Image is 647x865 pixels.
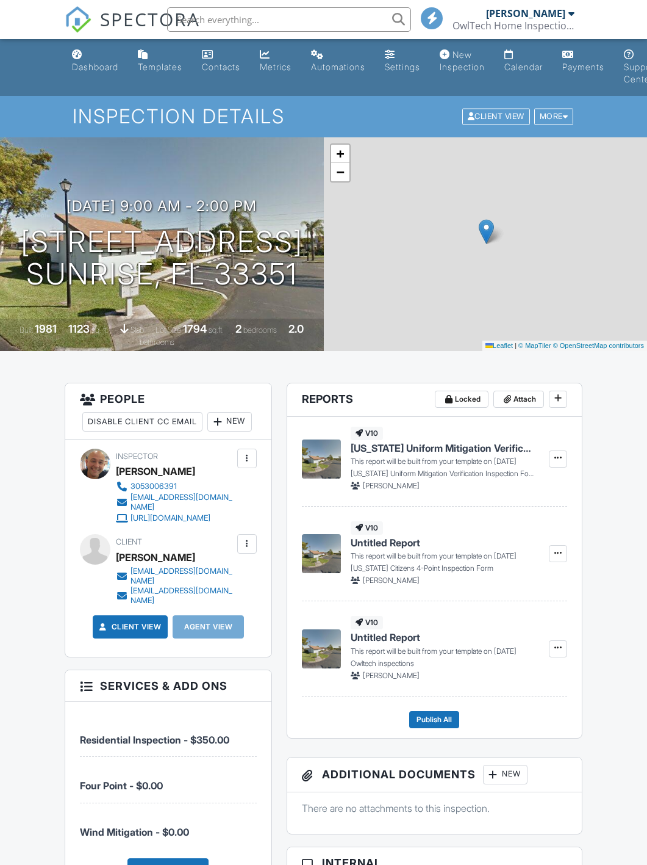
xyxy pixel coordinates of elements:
[35,322,57,335] div: 1981
[80,711,257,757] li: Service: Residential Inspection
[67,44,123,79] a: Dashboard
[82,412,202,432] div: Disable Client CC Email
[130,325,144,335] span: slab
[287,758,582,792] h3: Additional Documents
[380,44,425,79] a: Settings
[80,757,257,803] li: Service: Four Point
[461,111,533,120] a: Client View
[116,480,234,493] a: 3053006391
[235,322,241,335] div: 2
[97,621,162,633] a: Client View
[116,548,195,566] div: [PERSON_NAME]
[65,16,200,42] a: SPECTORA
[80,734,229,746] span: Residential Inspection - $350.00
[65,670,271,702] h3: Services & Add ons
[336,164,344,179] span: −
[260,62,291,72] div: Metrics
[65,6,91,33] img: The Best Home Inspection Software - Spectora
[483,765,527,784] div: New
[534,109,574,125] div: More
[311,62,365,72] div: Automations
[116,493,234,512] a: [EMAIL_ADDRESS][DOMAIN_NAME]
[140,338,174,347] span: bathrooms
[68,322,90,335] div: 1123
[130,586,234,606] div: [EMAIL_ADDRESS][DOMAIN_NAME]
[336,146,344,161] span: +
[138,62,182,72] div: Templates
[435,44,490,79] a: New Inspection
[562,62,604,72] div: Payments
[452,20,574,32] div: OwlTech Home Inspections, Inc.
[100,6,200,32] span: SPECTORA
[91,325,109,335] span: sq. ft.
[116,462,195,480] div: [PERSON_NAME]
[331,163,349,181] a: Zoom out
[306,44,370,79] a: Automations (Basic)
[553,342,644,349] a: © OpenStreetMap contributors
[116,452,158,461] span: Inspector
[518,342,551,349] a: © MapTiler
[486,7,565,20] div: [PERSON_NAME]
[130,482,177,491] div: 3053006391
[116,566,234,586] a: [EMAIL_ADDRESS][DOMAIN_NAME]
[331,145,349,163] a: Zoom in
[479,219,494,244] img: Marker
[116,512,234,524] a: [URL][DOMAIN_NAME]
[80,826,189,838] span: Wind Mitigation - $0.00
[209,325,224,335] span: sq.ft.
[557,44,609,79] a: Payments
[197,44,245,79] a: Contacts
[65,383,271,440] h3: People
[385,62,420,72] div: Settings
[515,342,517,349] span: |
[20,325,33,335] span: Built
[167,7,411,32] input: Search everything...
[72,62,118,72] div: Dashboard
[130,513,210,523] div: [URL][DOMAIN_NAME]
[288,322,304,335] div: 2.0
[133,44,187,79] a: Templates
[116,537,142,546] span: Client
[155,325,181,335] span: Lot Size
[207,412,252,432] div: New
[66,198,257,214] h3: [DATE] 9:00 am - 2:00 pm
[243,325,277,335] span: bedrooms
[440,49,485,72] div: New Inspection
[183,322,207,335] div: 1794
[73,106,574,127] h1: Inspection Details
[21,226,303,291] h1: [STREET_ADDRESS] Sunrise, FL 33351
[462,109,530,125] div: Client View
[255,44,296,79] a: Metrics
[116,586,234,606] a: [EMAIL_ADDRESS][DOMAIN_NAME]
[202,62,240,72] div: Contacts
[130,566,234,586] div: [EMAIL_ADDRESS][DOMAIN_NAME]
[130,493,234,512] div: [EMAIL_ADDRESS][DOMAIN_NAME]
[499,44,548,79] a: Calendar
[80,780,163,792] span: Four Point - $0.00
[302,802,567,815] p: There are no attachments to this inspection.
[485,342,513,349] a: Leaflet
[504,62,543,72] div: Calendar
[80,803,257,849] li: Service: Wind Mitigation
